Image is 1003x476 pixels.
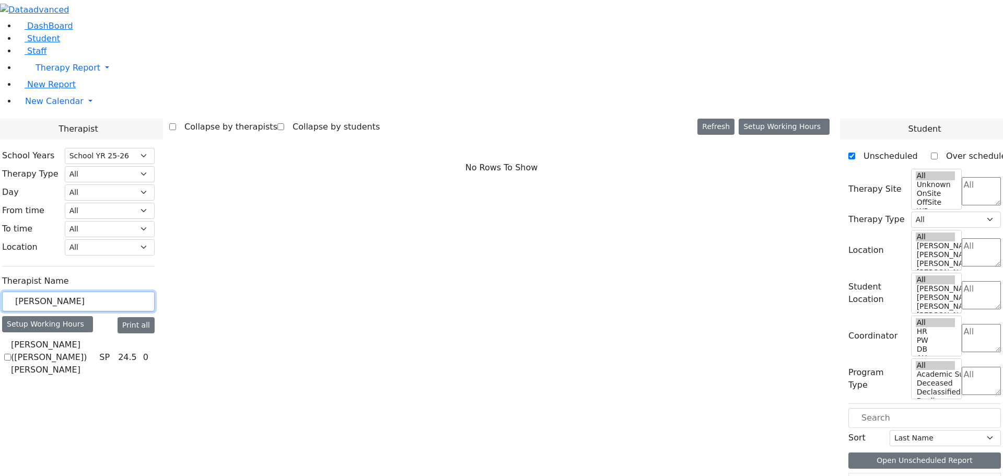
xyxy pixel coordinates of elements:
[465,161,538,174] span: No Rows To Show
[17,91,1003,112] a: New Calendar
[916,259,955,268] option: [PERSON_NAME] 3
[916,311,955,320] option: [PERSON_NAME] 2
[916,354,955,363] option: AH
[25,96,84,106] span: New Calendar
[27,33,60,43] span: Student
[962,281,1001,309] textarea: Search
[739,119,830,135] button: Setup Working Hours
[27,21,73,31] span: DashBoard
[916,189,955,198] option: OnSite
[59,123,98,135] span: Therapist
[855,148,918,165] label: Unscheduled
[848,281,905,306] label: Student Location
[916,388,955,397] option: Declassified
[2,275,69,287] label: Therapist Name
[17,33,60,43] a: Student
[962,238,1001,266] textarea: Search
[2,186,19,199] label: Day
[916,198,955,207] option: OffSite
[916,302,955,311] option: [PERSON_NAME] 3
[2,316,93,332] div: Setup Working Hours
[916,207,955,216] option: WP
[2,204,44,217] label: From time
[848,183,902,195] label: Therapy Site
[95,351,114,364] div: SP
[284,119,380,135] label: Collapse by students
[141,351,150,364] div: 0
[697,119,734,135] button: Refresh
[17,57,1003,78] a: Therapy Report
[916,361,955,370] option: All
[916,250,955,259] option: [PERSON_NAME] 4
[116,351,139,364] div: 24.5
[17,79,76,89] a: New Report
[17,46,46,56] a: Staff
[36,63,100,73] span: Therapy Report
[916,293,955,302] option: [PERSON_NAME] 4
[916,233,955,241] option: All
[17,21,73,31] a: DashBoard
[176,119,277,135] label: Collapse by therapists
[916,180,955,189] option: Unknown
[848,213,905,226] label: Therapy Type
[916,241,955,250] option: [PERSON_NAME] 5
[848,366,905,391] label: Program Type
[2,292,155,311] input: Search
[27,79,76,89] span: New Report
[962,367,1001,395] textarea: Search
[916,345,955,354] option: DB
[916,275,955,284] option: All
[848,452,1001,469] button: Open Unscheduled Report
[2,241,38,253] label: Location
[916,268,955,277] option: [PERSON_NAME] 2
[908,123,941,135] span: Student
[916,327,955,336] option: HR
[2,223,32,235] label: To time
[848,244,884,257] label: Location
[916,379,955,388] option: Deceased
[962,177,1001,205] textarea: Search
[2,149,54,162] label: School Years
[916,284,955,293] option: [PERSON_NAME] 5
[118,317,155,333] button: Print all
[916,336,955,345] option: PW
[916,370,955,379] option: Academic Support
[27,46,46,56] span: Staff
[2,168,59,180] label: Therapy Type
[848,408,1001,428] input: Search
[916,397,955,405] option: Declines
[848,432,866,444] label: Sort
[11,339,95,376] label: [PERSON_NAME] ([PERSON_NAME]) [PERSON_NAME]
[916,171,955,180] option: All
[848,330,897,342] label: Coordinator
[962,324,1001,352] textarea: Search
[916,318,955,327] option: All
